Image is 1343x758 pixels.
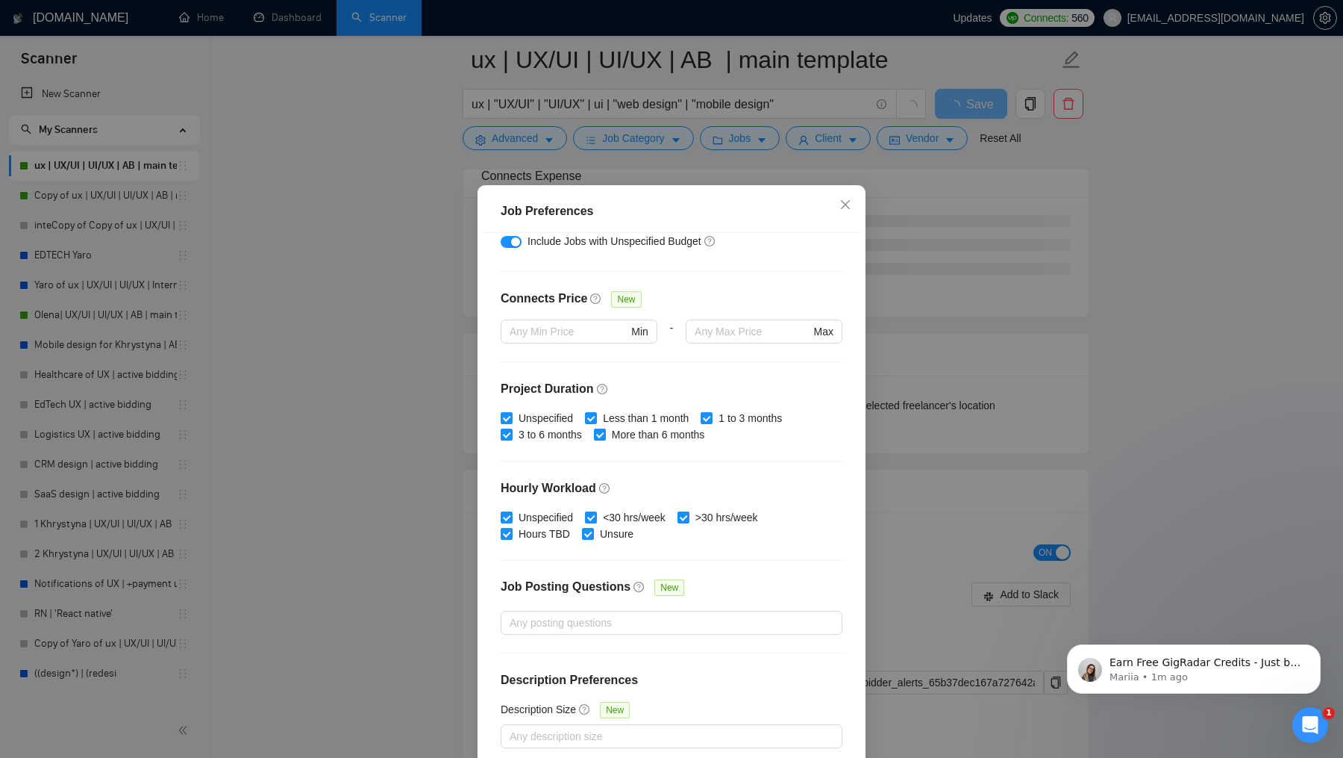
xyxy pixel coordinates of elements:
span: Min [631,323,648,340]
span: question-circle [590,293,602,305]
span: >30 hrs/week [689,509,764,526]
span: Unspecified [513,509,579,526]
h4: Connects Price [501,290,587,308]
h4: Project Duration [501,380,842,398]
span: question-circle [599,482,611,494]
h4: Description Preferences [501,671,842,689]
span: Unspecified [513,410,579,426]
span: question-circle [633,581,645,593]
span: Less than 1 month [597,410,695,426]
div: - [657,320,686,361]
h4: Job Posting Questions [501,578,630,596]
span: close [839,199,851,211]
span: New [611,291,641,308]
span: 1 [1323,707,1335,719]
span: question-circle [579,703,591,715]
input: Any Min Price [510,323,628,340]
span: Max [814,323,833,340]
iframe: Intercom notifications message [1045,613,1343,718]
span: question-circle [597,383,609,395]
button: Close [825,185,865,226]
span: <30 hrs/week [597,509,671,526]
span: Include Jobs with Unspecified Budget [528,235,701,247]
span: question-circle [704,235,716,247]
input: Any Max Price [695,323,810,340]
span: New [600,702,630,718]
span: 1 to 3 months [713,410,788,426]
iframe: Intercom live chat [1292,707,1328,743]
span: Hours TBD [513,526,576,542]
span: Unsure [594,526,639,542]
span: 3 to 6 months [513,426,588,443]
h5: Description Size [501,701,576,718]
div: Job Preferences [501,202,842,220]
h4: Hourly Workload [501,479,842,497]
span: New [654,580,684,596]
span: More than 6 months [606,426,711,443]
